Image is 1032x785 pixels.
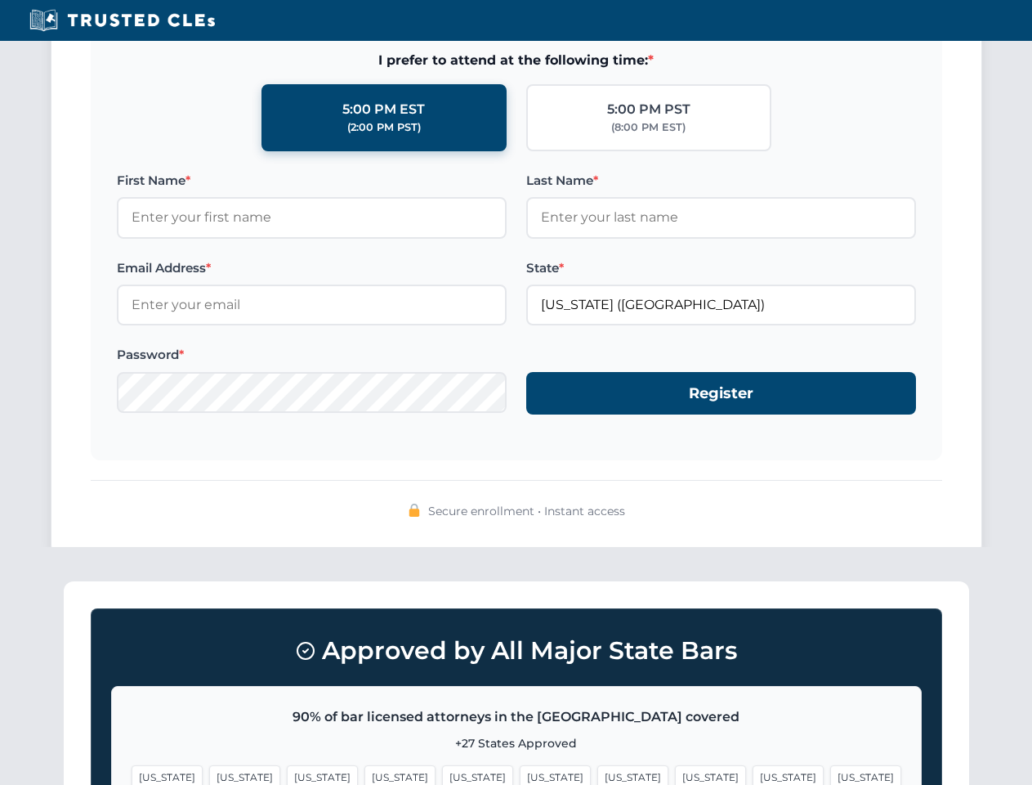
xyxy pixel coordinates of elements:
[25,8,220,33] img: Trusted CLEs
[526,285,916,325] input: California (CA)
[132,734,901,752] p: +27 States Approved
[117,50,916,71] span: I prefer to attend at the following time:
[117,345,507,365] label: Password
[408,504,421,517] img: 🔒
[132,706,901,728] p: 90% of bar licensed attorneys in the [GEOGRAPHIC_DATA] covered
[117,285,507,325] input: Enter your email
[117,197,507,238] input: Enter your first name
[526,372,916,415] button: Register
[526,197,916,238] input: Enter your last name
[117,171,507,191] label: First Name
[526,258,916,278] label: State
[342,99,425,120] div: 5:00 PM EST
[428,502,625,520] span: Secure enrollment • Instant access
[526,171,916,191] label: Last Name
[347,119,421,136] div: (2:00 PM PST)
[611,119,686,136] div: (8:00 PM EST)
[607,99,690,120] div: 5:00 PM PST
[111,629,922,673] h3: Approved by All Major State Bars
[117,258,507,278] label: Email Address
